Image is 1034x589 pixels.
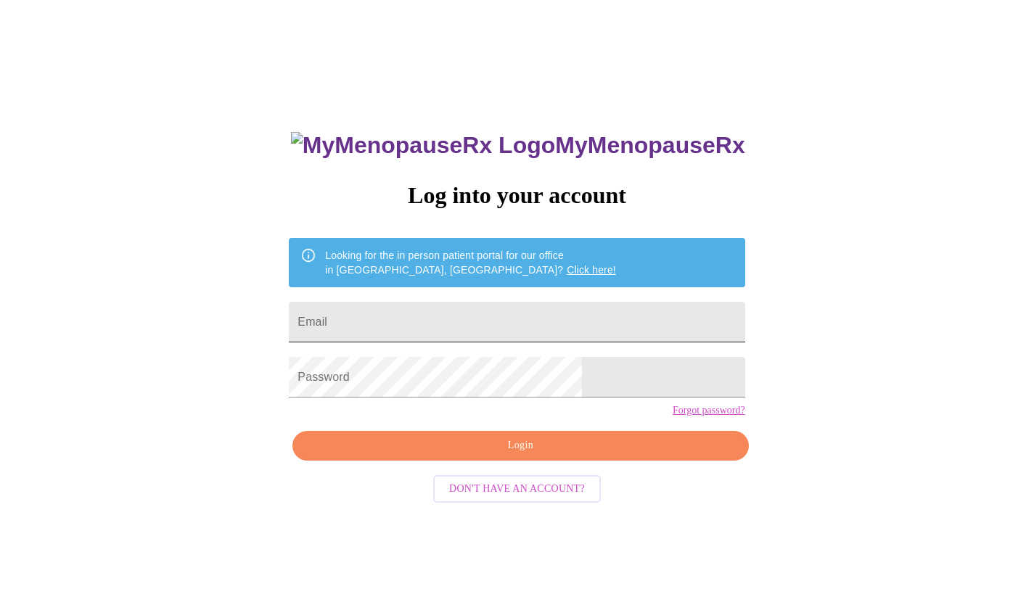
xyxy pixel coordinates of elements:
[309,437,731,455] span: Login
[430,482,604,494] a: Don't have an account?
[449,480,585,498] span: Don't have an account?
[673,405,745,416] a: Forgot password?
[291,132,745,159] h3: MyMenopauseRx
[291,132,555,159] img: MyMenopauseRx Logo
[433,475,601,503] button: Don't have an account?
[567,264,616,276] a: Click here!
[325,242,616,283] div: Looking for the in person patient portal for our office in [GEOGRAPHIC_DATA], [GEOGRAPHIC_DATA]?
[289,182,744,209] h3: Log into your account
[292,431,748,461] button: Login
